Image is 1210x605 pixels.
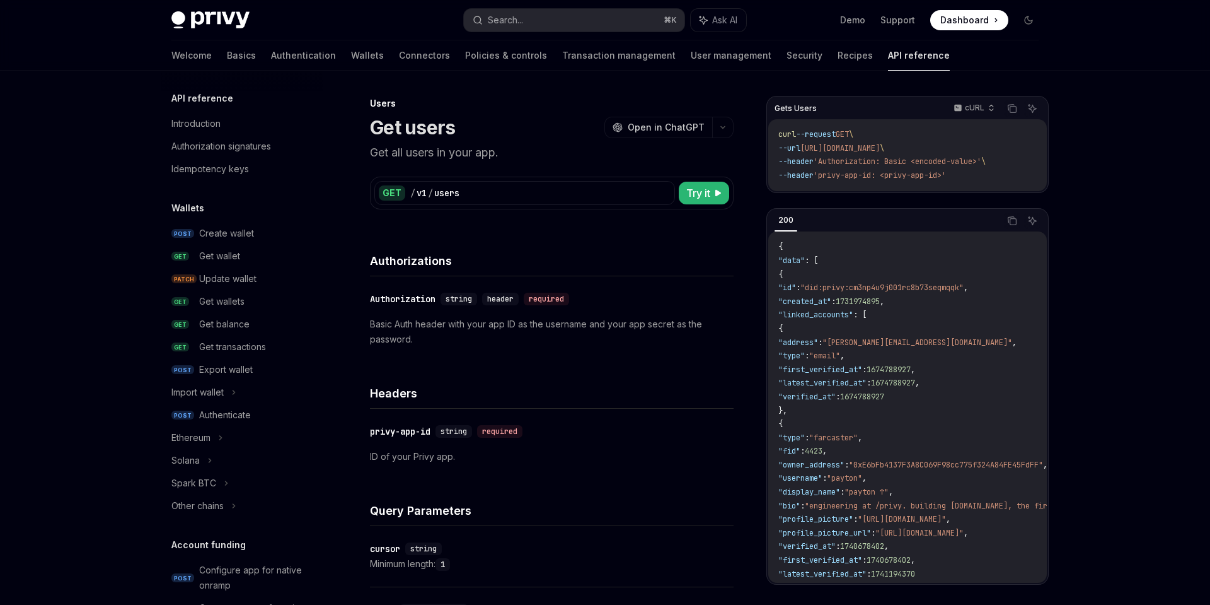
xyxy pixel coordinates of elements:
span: "id" [778,283,796,293]
span: --header [778,170,814,180]
a: POSTExport wallet [161,358,323,381]
span: "verified_at" [778,541,836,551]
span: , [915,378,919,388]
span: "first_verified_at" [778,365,862,375]
span: 'Authorization: Basic <encoded-value>' [814,156,981,167]
span: string [410,544,437,554]
span: , [889,487,893,497]
span: "latest_verified_at" [778,569,867,579]
span: "fid" [778,446,800,456]
div: Minimum length: [370,556,734,572]
span: GET [171,343,189,352]
h4: Authorizations [370,252,734,269]
span: , [880,297,884,307]
button: Search...⌘K [464,9,684,32]
span: "display_name" [778,487,840,497]
span: : [800,446,805,456]
span: , [911,555,915,565]
span: : [836,541,840,551]
h4: Query Parameters [370,502,734,519]
span: : [805,433,809,443]
span: "data" [778,256,805,266]
div: v1 [417,187,427,199]
a: Recipes [838,40,873,71]
a: Authentication [271,40,336,71]
div: Users [370,97,734,110]
a: User management [691,40,771,71]
div: Authenticate [199,408,251,423]
span: GET [836,129,849,139]
span: POST [171,411,194,420]
span: : [862,555,867,565]
span: 1731974895 [836,297,880,307]
a: API reference [888,40,950,71]
a: Idempotency keys [161,158,323,180]
div: Introduction [171,116,221,131]
img: dark logo [171,11,250,29]
span: "[URL][DOMAIN_NAME]" [875,528,964,538]
span: 1741194370 [871,569,915,579]
span: Ask AI [712,14,737,26]
span: , [884,541,889,551]
span: }, [778,406,787,416]
span: "created_at" [778,297,831,307]
a: Basics [227,40,256,71]
span: "farcaster" [809,433,858,443]
div: GET [379,185,405,201]
span: GET [171,297,189,307]
span: , [911,365,915,375]
span: : [862,365,867,375]
div: Get balance [199,317,250,332]
div: Export wallet [199,362,253,377]
span: 1674788927 [871,378,915,388]
div: Get wallets [199,294,245,309]
span: Open in ChatGPT [628,121,705,134]
span: "bio" [778,501,800,511]
span: GET [171,252,189,261]
span: : [840,487,844,497]
span: , [964,283,968,293]
span: [URL][DOMAIN_NAME] [800,143,880,153]
span: { [778,419,783,429]
h4: Headers [370,385,734,402]
span: : [ [853,310,867,320]
div: Ethereum [171,430,210,445]
span: "payton" [827,473,862,483]
span: : [822,473,827,483]
a: Transaction management [562,40,676,71]
span: , [946,514,950,524]
span: , [1012,338,1017,348]
span: : [871,528,875,538]
a: PATCHUpdate wallet [161,267,323,290]
span: string [441,426,467,437]
span: "payton ↑" [844,487,889,497]
span: POST [171,573,194,583]
h5: Account funding [171,537,246,553]
a: GETGet wallet [161,245,323,267]
button: Copy the contents from the code block [1004,100,1020,117]
p: cURL [965,103,984,113]
a: POSTAuthenticate [161,404,323,426]
span: "email" [809,351,840,361]
button: cURL [947,98,1000,119]
button: Ask AI [691,9,746,32]
h1: Get users [370,116,455,139]
span: "[PERSON_NAME][EMAIL_ADDRESS][DOMAIN_NAME]" [822,338,1012,348]
button: Toggle dark mode [1018,10,1039,30]
span: "profile_picture" [778,514,853,524]
span: "first_verified_at" [778,555,862,565]
p: Basic Auth header with your app ID as the username and your app secret as the password. [370,317,734,347]
div: Idempotency keys [171,162,249,177]
a: Welcome [171,40,212,71]
span: 1740678402 [867,555,911,565]
a: Security [786,40,822,71]
a: GETGet transactions [161,336,323,358]
span: 1674788927 [867,365,911,375]
span: : [867,569,871,579]
span: , [964,528,968,538]
span: GET [171,320,189,329]
a: Policies & controls [465,40,547,71]
span: string [446,294,472,304]
span: --header [778,156,814,167]
span: Dashboard [940,14,989,26]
